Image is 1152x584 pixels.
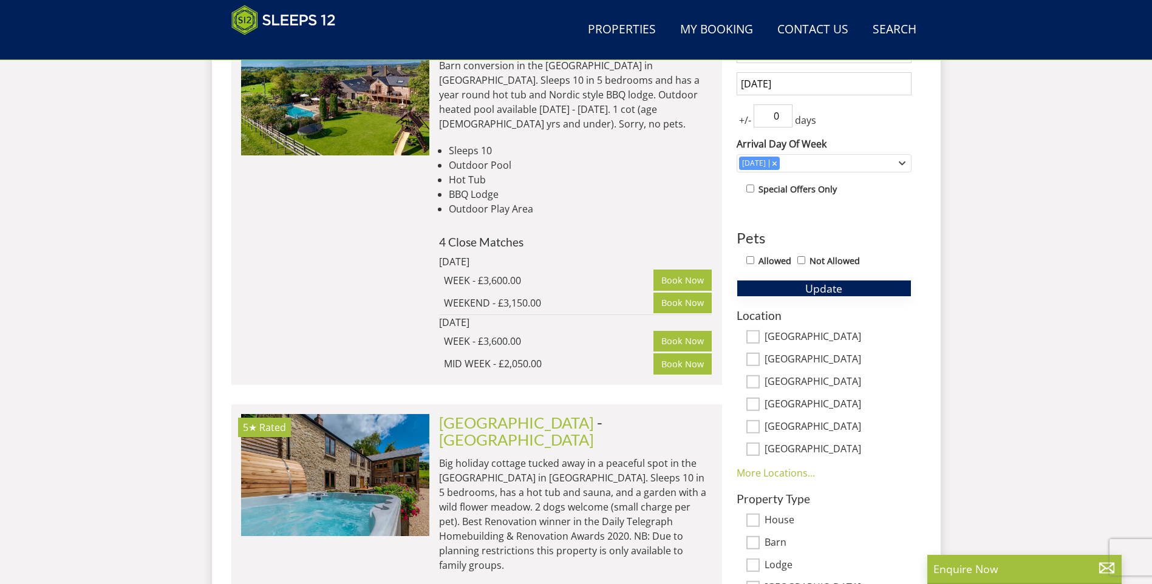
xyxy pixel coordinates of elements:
[737,72,912,95] input: Arrival Date
[765,353,912,367] label: [GEOGRAPHIC_DATA]
[675,16,758,44] a: My Booking
[758,183,837,196] label: Special Offers Only
[737,154,912,172] div: Combobox
[737,492,912,505] h3: Property Type
[439,315,603,330] div: [DATE]
[765,537,912,550] label: Barn
[653,270,712,290] a: Book Now
[444,356,654,371] div: MID WEEK - £2,050.00
[758,254,791,268] label: Allowed
[737,137,912,151] label: Arrival Day Of Week
[241,414,429,535] a: 5★ Rated
[241,414,429,535] img: otterhead-house-holiday-home-somerset-sleeps-10-hot-tub-2.original.jpg
[765,421,912,434] label: [GEOGRAPHIC_DATA]
[439,456,712,572] p: Big holiday cottage tucked away in a peaceful spot in the [GEOGRAPHIC_DATA] in [GEOGRAPHIC_DATA]....
[914,151,1152,584] iframe: LiveChat chat widget
[439,430,594,449] a: [GEOGRAPHIC_DATA]
[737,466,815,480] a: More Locations...
[737,309,912,322] h3: Location
[765,559,912,572] label: Lodge
[241,33,429,155] a: 5★ Rated
[737,280,912,297] button: Update
[444,273,654,288] div: WEEK - £3,600.00
[737,230,912,246] h3: Pets
[444,334,654,348] div: WEEK - £3,600.00
[868,16,921,44] a: Search
[439,413,602,449] span: -
[449,172,712,187] li: Hot Tub
[765,443,912,457] label: [GEOGRAPHIC_DATA]
[583,16,661,44] a: Properties
[444,296,654,310] div: WEEKEND - £3,150.00
[243,421,257,434] span: Otterhead House has a 5 star rating under the Quality in Tourism Scheme
[765,398,912,412] label: [GEOGRAPHIC_DATA]
[809,254,860,268] label: Not Allowed
[231,5,336,35] img: Sleeps 12
[792,113,819,127] span: days
[805,281,842,296] span: Update
[449,143,712,158] li: Sleeps 10
[225,42,353,53] iframe: Customer reviews powered by Trustpilot
[772,16,853,44] a: Contact Us
[765,376,912,389] label: [GEOGRAPHIC_DATA]
[653,353,712,374] a: Book Now
[439,236,712,248] h4: 4 Close Matches
[439,58,712,131] p: Barn conversion in the [GEOGRAPHIC_DATA] in [GEOGRAPHIC_DATA]. Sleeps 10 in 5 bedrooms and has a ...
[653,293,712,313] a: Book Now
[737,113,754,127] span: +/-
[765,514,912,528] label: House
[449,202,712,216] li: Outdoor Play Area
[449,158,712,172] li: Outdoor Pool
[765,331,912,344] label: [GEOGRAPHIC_DATA]
[439,413,594,432] a: [GEOGRAPHIC_DATA]
[739,158,769,169] div: [DATE]
[449,187,712,202] li: BBQ Lodge
[439,254,603,269] div: [DATE]
[241,33,429,155] img: hillydays-holiday-home-accommodation-devon-sleeping-10.original.jpg
[259,421,286,434] span: Rated
[653,331,712,351] a: Book Now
